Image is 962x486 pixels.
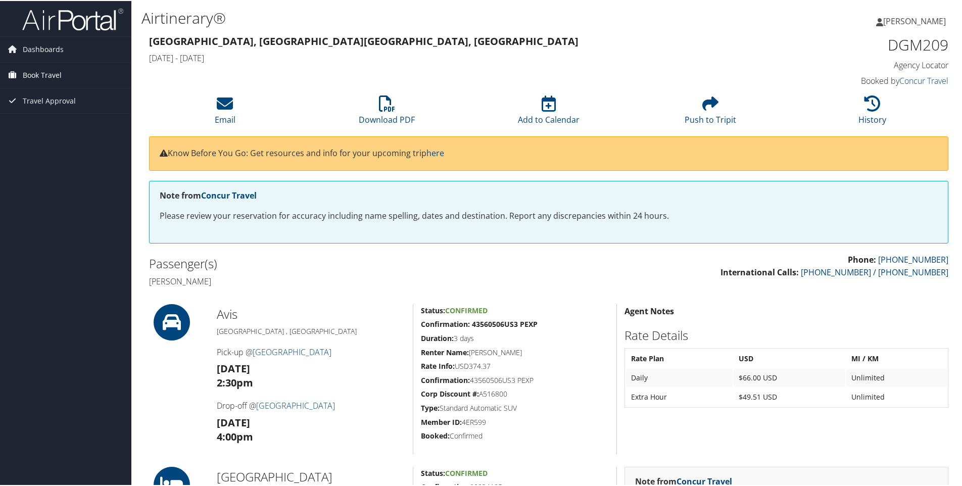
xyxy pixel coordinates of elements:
p: Please review your reservation for accuracy including name spelling, dates and destination. Repor... [160,209,938,222]
p: Know Before You Go: Get resources and info for your upcoming trip [160,146,938,159]
a: [GEOGRAPHIC_DATA] [256,399,335,410]
strong: Confirmation: [421,374,470,384]
a: [PHONE_NUMBER] / [PHONE_NUMBER] [801,266,948,277]
strong: Note from [635,475,732,486]
strong: Status: [421,467,445,477]
h5: Standard Automatic SUV [421,402,609,412]
strong: Corp Discount #: [421,388,479,398]
h5: 43560506US3 PEXP [421,374,609,384]
h2: Passenger(s) [149,254,541,271]
h4: [DATE] - [DATE] [149,52,745,63]
h4: Booked by [760,74,948,85]
td: Unlimited [846,387,947,405]
td: Daily [626,368,732,386]
a: [GEOGRAPHIC_DATA] [253,346,331,357]
h5: Confirmed [421,430,609,440]
img: airportal-logo.png [22,7,123,30]
span: Confirmed [445,467,488,477]
strong: 2:30pm [217,375,253,388]
th: MI / KM [846,349,947,367]
h4: Drop-off @ [217,399,405,410]
strong: Duration: [421,332,454,342]
h1: Airtinerary® [141,7,685,28]
h2: [GEOGRAPHIC_DATA] [217,467,405,484]
h5: USD374.37 [421,360,609,370]
td: Extra Hour [626,387,732,405]
strong: Renter Name: [421,347,469,356]
span: Confirmed [445,305,488,314]
h5: 3 days [421,332,609,343]
h5: 4ER599 [421,416,609,426]
h4: [PERSON_NAME] [149,275,541,286]
a: Concur Travel [201,189,257,200]
strong: Type: [421,402,440,412]
a: [PHONE_NUMBER] [878,253,948,264]
strong: Confirmation: 43560506US3 PEXP [421,318,538,328]
strong: Rate Info: [421,360,455,370]
a: Email [215,100,235,124]
td: $49.51 USD [734,387,846,405]
strong: [DATE] [217,415,250,428]
strong: [GEOGRAPHIC_DATA], [GEOGRAPHIC_DATA] [GEOGRAPHIC_DATA], [GEOGRAPHIC_DATA] [149,33,579,47]
strong: Status: [421,305,445,314]
h1: DGM209 [760,33,948,55]
h5: [PERSON_NAME] [421,347,609,357]
td: $66.00 USD [734,368,846,386]
h5: A516800 [421,388,609,398]
th: Rate Plan [626,349,732,367]
span: [PERSON_NAME] [883,15,946,26]
a: Concur Travel [677,475,732,486]
a: History [858,100,886,124]
strong: International Calls: [720,266,799,277]
strong: Phone: [848,253,876,264]
td: Unlimited [846,368,947,386]
span: Dashboards [23,36,64,61]
a: here [426,147,444,158]
a: Add to Calendar [518,100,580,124]
a: Download PDF [359,100,415,124]
a: Concur Travel [899,74,948,85]
strong: Member ID: [421,416,462,426]
h4: Agency Locator [760,59,948,70]
span: Travel Approval [23,87,76,113]
h5: [GEOGRAPHIC_DATA] , [GEOGRAPHIC_DATA] [217,325,405,335]
strong: Agent Notes [624,305,674,316]
strong: Note from [160,189,257,200]
strong: 4:00pm [217,429,253,443]
span: Book Travel [23,62,62,87]
th: USD [734,349,846,367]
h2: Avis [217,305,405,322]
strong: Booked: [421,430,450,440]
a: [PERSON_NAME] [876,5,956,35]
strong: [DATE] [217,361,250,374]
a: Push to Tripit [685,100,736,124]
h4: Pick-up @ [217,346,405,357]
h2: Rate Details [624,326,948,343]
